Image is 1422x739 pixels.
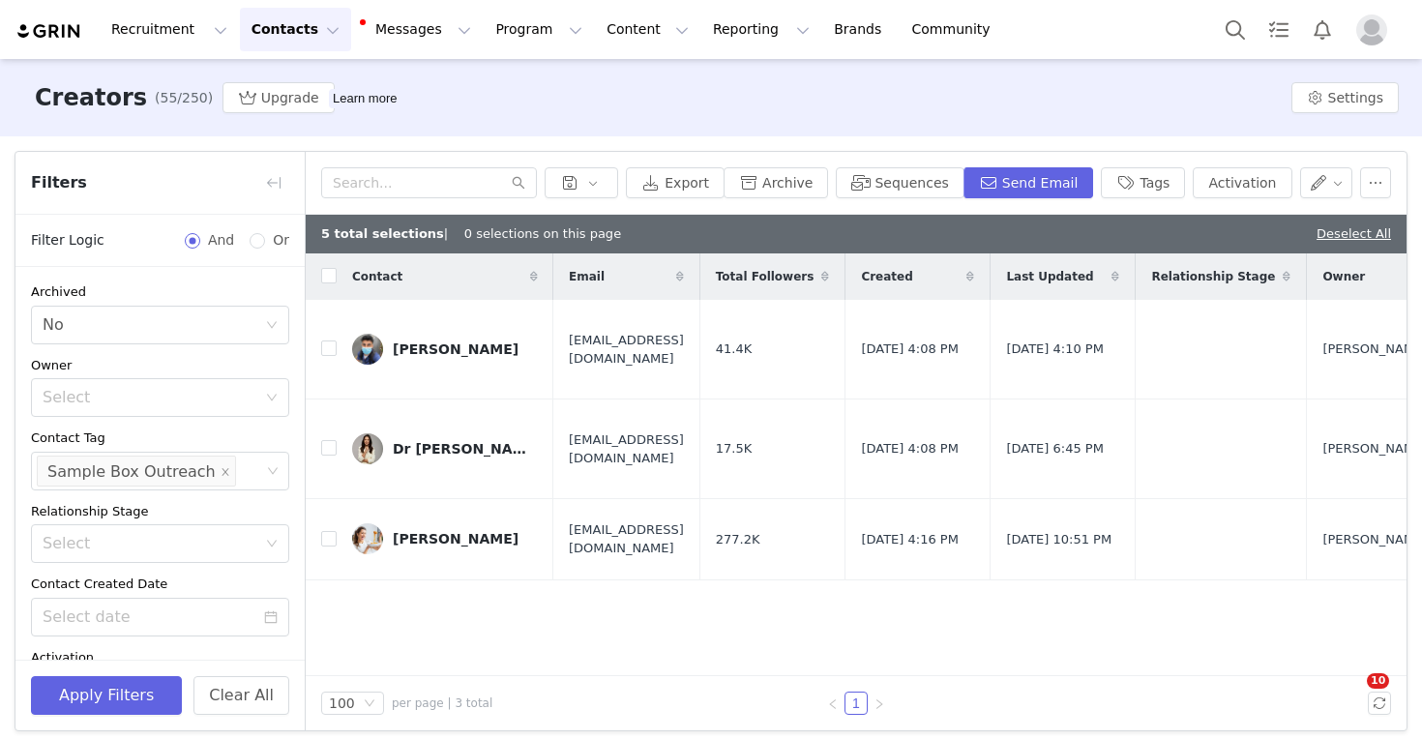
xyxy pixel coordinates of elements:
div: Sample Box Outreach [47,457,216,488]
span: 277.2K [716,530,760,549]
div: Contact Created Date [31,575,289,594]
span: 17.5K [716,439,752,458]
button: Settings [1291,82,1399,113]
span: [DATE] 4:08 PM [861,340,958,359]
a: Community [901,8,1011,51]
span: (55/250) [155,88,213,108]
button: Export [626,167,725,198]
span: Filter Logic [31,230,104,251]
li: 1 [844,692,868,715]
div: Dr [PERSON_NAME] [393,441,538,457]
button: Apply Filters [31,676,182,715]
span: And [200,230,242,251]
a: Tasks [1258,8,1300,51]
img: placeholder-profile.jpg [1356,15,1387,45]
span: Email [569,268,605,285]
i: icon: search [512,176,525,190]
a: 1 [845,693,867,714]
button: Activation [1193,167,1291,198]
div: Tooltip anchor [329,89,400,108]
button: Search [1214,8,1257,51]
span: Contact [352,268,402,285]
span: Total Followers [716,268,815,285]
img: grin logo [15,22,83,41]
button: Contacts [240,8,351,51]
div: Select [43,388,256,407]
span: [DATE] 4:10 PM [1006,340,1103,359]
span: 41.4K [716,340,752,359]
a: [PERSON_NAME] [352,523,538,554]
i: icon: right [874,698,885,710]
span: [EMAIL_ADDRESS][DOMAIN_NAME] [569,520,684,558]
i: icon: left [827,698,839,710]
button: Tags [1101,167,1185,198]
span: Relationship Stage [1151,268,1275,285]
button: Notifications [1301,8,1344,51]
input: Search... [321,167,537,198]
span: [EMAIL_ADDRESS][DOMAIN_NAME] [569,430,684,468]
div: Select [43,534,256,553]
h3: Creators [35,80,147,115]
i: icon: calendar [264,610,278,624]
b: 5 total selections [321,226,444,241]
button: Clear All [193,676,289,715]
button: Reporting [701,8,821,51]
button: Content [595,8,700,51]
i: icon: down [266,538,278,551]
li: Sample Box Outreach [37,456,236,487]
iframe: Intercom live chat [1327,673,1374,720]
button: Recruitment [100,8,239,51]
span: [DATE] 4:08 PM [861,439,958,458]
span: Filters [31,171,87,194]
span: 10 [1367,673,1389,689]
span: Last Updated [1006,268,1093,285]
button: Send Email [963,167,1094,198]
a: Dr [PERSON_NAME] [352,433,538,464]
a: [PERSON_NAME] [352,334,538,365]
i: icon: close [221,466,230,478]
img: 3ad55c5e-fdb5-4c81-935a-37c22a66e7f6.jpg [352,334,383,365]
span: [DATE] 6:45 PM [1006,439,1103,458]
span: [DATE] 10:51 PM [1006,530,1111,549]
button: Archive [724,167,828,198]
div: No [43,307,64,343]
div: [PERSON_NAME] [393,531,518,547]
i: icon: down [364,697,375,711]
div: Archived [31,282,289,302]
button: Program [484,8,594,51]
div: Activation [31,648,289,667]
span: [DATE] 4:16 PM [861,530,958,549]
li: Previous Page [821,692,844,715]
span: [EMAIL_ADDRESS][DOMAIN_NAME] [569,331,684,369]
div: Owner [31,356,289,375]
i: icon: down [266,392,278,405]
a: Brands [822,8,899,51]
li: Next Page [868,692,891,715]
button: Sequences [836,167,963,198]
span: per page | 3 total [392,695,492,712]
img: 5820a93c-6026-4bbe-afed-21ec6d0232f1.jpg [352,433,383,464]
input: Select date [31,598,289,636]
button: Profile [1345,15,1407,45]
div: 100 [329,693,355,714]
span: Or [265,230,289,251]
div: Contact Tag [31,429,289,448]
img: 13c4ae70-c259-4ff7-91c1-f42293f40ade.jpg [352,523,383,554]
button: Upgrade [222,82,335,113]
div: Relationship Stage [31,502,289,521]
span: Owner [1322,268,1365,285]
div: [PERSON_NAME] [393,341,518,357]
button: Messages [352,8,483,51]
div: | 0 selections on this page [321,224,621,244]
a: Deselect All [1317,226,1391,241]
span: Created [861,268,912,285]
